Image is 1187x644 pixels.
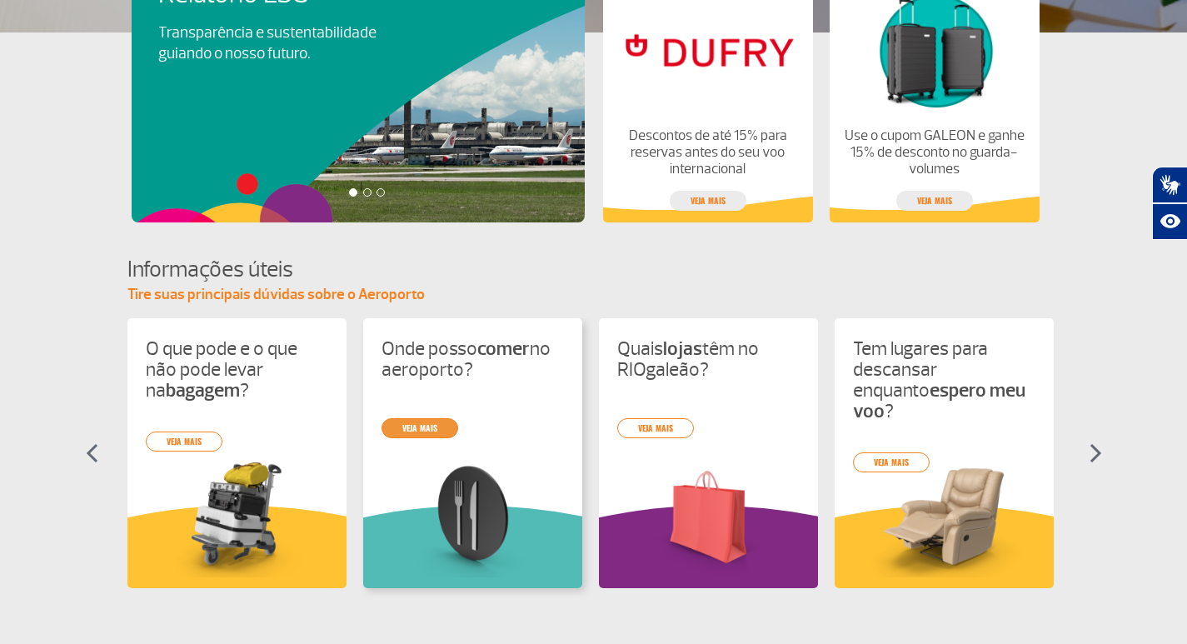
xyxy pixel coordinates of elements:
[127,506,347,588] img: amareloInformacoesUteis.svg
[853,378,1025,423] strong: espero meu voo
[853,452,930,472] a: veja mais
[1152,167,1187,203] button: Abrir tradutor de língua de sinais.
[663,337,702,361] strong: lojas
[835,506,1054,588] img: amareloInformacoesUteis.svg
[382,418,458,438] a: veja mais
[158,22,395,64] p: Transparência e sustentabilidade guiando o nosso futuro.
[363,506,582,588] img: verdeInformacoesUteis.svg
[616,127,798,177] p: Descontos de até 15% para reservas antes do seu voo internacional
[382,458,564,577] img: card%20informa%C3%A7%C3%B5es%208.png
[146,432,222,452] a: veja mais
[146,458,328,577] img: card%20informa%C3%A7%C3%B5es%201.png
[843,127,1025,177] p: Use o cupom GALEON e ganhe 15% de desconto no guarda-volumes
[1090,443,1102,463] img: seta-direita
[853,458,1035,577] img: card%20informa%C3%A7%C3%B5es%204.png
[127,254,1060,285] h4: Informações úteis
[1152,203,1187,240] button: Abrir recursos assistivos.
[896,191,973,211] a: veja mais
[477,337,530,361] strong: comer
[166,378,240,402] strong: bagagem
[86,443,98,463] img: seta-esquerda
[617,458,800,577] img: card%20informa%C3%A7%C3%B5es%206.png
[127,285,1060,305] p: Tire suas principais dúvidas sobre o Aeroporto
[617,418,694,438] a: veja mais
[853,338,1035,422] p: Tem lugares para descansar enquanto ?
[617,338,800,380] p: Quais têm no RIOgaleão?
[599,506,818,588] img: roxoInformacoesUteis.svg
[146,338,328,401] p: O que pode e o que não pode levar na ?
[382,338,564,380] p: Onde posso no aeroporto?
[670,191,746,211] a: veja mais
[1152,167,1187,240] div: Plugin de acessibilidade da Hand Talk.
